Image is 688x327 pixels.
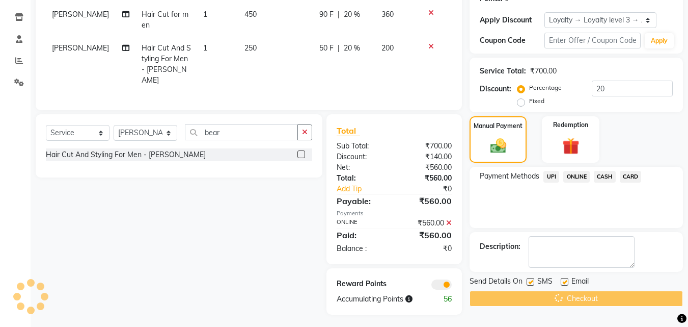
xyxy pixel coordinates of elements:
[529,83,562,92] label: Percentage
[52,43,109,53] span: [PERSON_NAME]
[329,184,405,194] a: Add Tip
[337,209,452,218] div: Payments
[394,141,459,152] div: ₹700.00
[537,276,553,289] span: SMS
[480,84,511,94] div: Discount:
[329,173,394,184] div: Total:
[329,218,394,229] div: ONLINE
[480,35,544,46] div: Coupon Code
[142,10,188,30] span: Hair Cut for men
[185,124,298,140] input: Search or Scan
[394,229,459,241] div: ₹560.00
[329,229,394,241] div: Paid:
[329,162,394,173] div: Net:
[394,243,459,254] div: ₹0
[381,10,394,19] span: 360
[381,43,394,53] span: 200
[52,10,109,19] span: [PERSON_NAME]
[394,162,459,173] div: ₹560.00
[480,66,526,77] div: Service Total:
[470,276,522,289] span: Send Details On
[344,43,360,54] span: 20 %
[319,9,334,20] span: 90 F
[405,184,460,194] div: ₹0
[530,66,557,77] div: ₹700.00
[394,218,459,229] div: ₹560.00
[529,96,544,106] label: Fixed
[620,171,642,183] span: CARD
[480,15,544,26] div: Apply Discount
[571,276,589,289] span: Email
[543,171,559,183] span: UPI
[480,171,539,182] span: Payment Methods
[337,125,360,136] span: Total
[394,173,459,184] div: ₹560.00
[557,136,585,157] img: _gift.svg
[474,121,522,131] label: Manual Payment
[427,294,459,305] div: 56
[329,195,394,207] div: Payable:
[338,43,340,54] span: |
[394,152,459,162] div: ₹140.00
[329,294,427,305] div: Accumulating Points
[203,43,207,53] span: 1
[485,137,511,155] img: _cash.svg
[553,120,588,130] label: Redemption
[594,171,616,183] span: CASH
[46,149,206,160] div: Hair Cut And Styling For Men - [PERSON_NAME]
[394,195,459,207] div: ₹560.00
[329,279,394,290] div: Reward Points
[338,9,340,20] span: |
[329,152,394,162] div: Discount:
[203,10,207,19] span: 1
[563,171,590,183] span: ONLINE
[329,243,394,254] div: Balance :
[244,10,257,19] span: 450
[344,9,360,20] span: 20 %
[645,33,674,48] button: Apply
[480,241,520,252] div: Description:
[319,43,334,54] span: 50 F
[544,33,641,48] input: Enter Offer / Coupon Code
[244,43,257,53] span: 250
[142,43,191,85] span: Hair Cut And Styling For Men - [PERSON_NAME]
[329,141,394,152] div: Sub Total:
